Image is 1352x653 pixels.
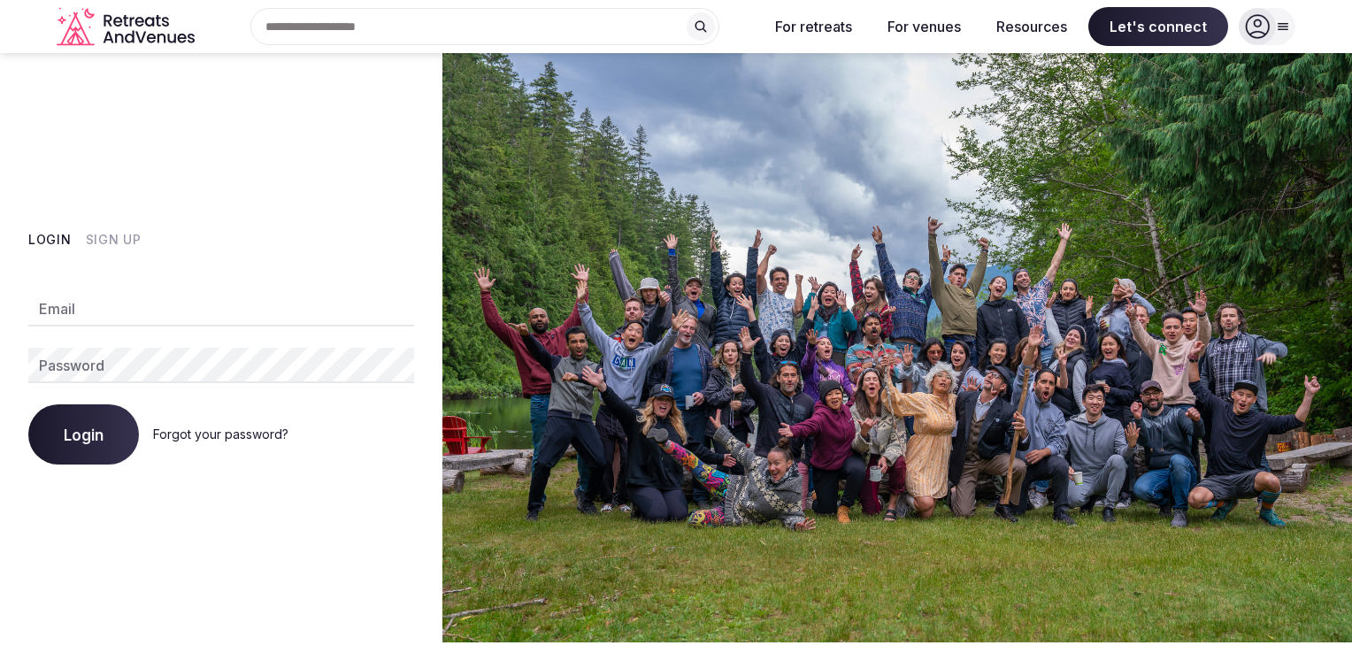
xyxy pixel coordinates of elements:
[86,231,142,249] button: Sign Up
[982,7,1081,46] button: Resources
[28,231,72,249] button: Login
[442,53,1352,642] img: My Account Background
[28,404,139,465] button: Login
[153,426,288,442] a: Forgot your password?
[1088,7,1228,46] span: Let's connect
[57,7,198,47] a: Visit the homepage
[873,7,975,46] button: For venues
[64,426,104,443] span: Login
[761,7,866,46] button: For retreats
[57,7,198,47] svg: Retreats and Venues company logo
